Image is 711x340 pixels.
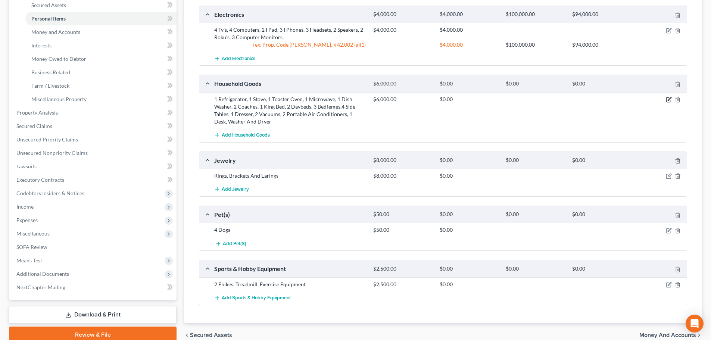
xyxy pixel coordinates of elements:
[369,80,436,87] div: $6,000.00
[436,80,502,87] div: $0.00
[222,132,270,138] span: Add Household Goods
[25,12,177,25] a: Personal Items
[222,187,249,193] span: Add Jewelry
[184,332,232,338] button: chevron_left Secured Assets
[436,41,502,49] div: $4,000.00
[369,172,436,180] div: $8,000.00
[16,190,84,196] span: Codebtors Insiders & Notices
[222,295,291,301] span: Add Sports & Hobby Equipment
[16,217,38,223] span: Expenses
[16,230,50,237] span: Miscellaneous
[686,315,704,333] div: Open Intercom Messenger
[214,291,291,305] button: Add Sports & Hobby Equipment
[369,157,436,164] div: $8,000.00
[214,128,270,142] button: Add Household Goods
[436,96,502,103] div: $0.00
[568,11,634,18] div: $94,000.00
[214,237,247,250] button: Add Pet(s)
[31,69,70,75] span: Business Related
[31,29,80,35] span: Money and Accounts
[10,173,177,187] a: Executory Contracts
[436,172,502,180] div: $0.00
[436,11,502,18] div: $4,000.00
[211,265,369,272] div: Sports & Hobby Equipment
[16,271,69,277] span: Additional Documents
[502,265,568,272] div: $0.00
[211,96,369,125] div: 1 Refrigerator, 1 Stove, 1 Toaster Oven, 1 Microwave, 1 Dish Washer, 2 Coaches, 1 King Bed, 2 Day...
[502,211,568,218] div: $0.00
[502,11,568,18] div: $100,000.00
[16,150,88,156] span: Unsecured Nonpriority Claims
[16,177,64,183] span: Executory Contracts
[436,211,502,218] div: $0.00
[25,93,177,106] a: Miscellaneous Property
[10,146,177,160] a: Unsecured Nonpriority Claims
[214,183,249,196] button: Add Jewelry
[696,332,702,338] i: chevron_right
[31,42,52,49] span: Interests
[223,241,246,247] span: Add Pet(s)
[639,332,702,338] button: Money and Accounts chevron_right
[502,41,568,49] div: $100,000.00
[568,211,634,218] div: $0.00
[25,52,177,66] a: Money Owed to Debtor
[211,172,369,180] div: Rings, Brackets And Earings
[436,265,502,272] div: $0.00
[214,52,255,65] button: Add Electronics
[369,26,436,34] div: $4,000.00
[16,109,58,116] span: Property Analysis
[639,332,696,338] span: Money and Accounts
[211,226,369,234] div: 4 Dogs
[211,156,369,164] div: Jewelry
[9,306,177,324] a: Download & Print
[25,79,177,93] a: Farm / Livestock
[436,226,502,234] div: $0.00
[211,210,369,218] div: Pet(s)
[10,119,177,133] a: Secured Claims
[31,56,86,62] span: Money Owed to Debtor
[25,39,177,52] a: Interests
[16,284,65,290] span: NextChapter Mailing
[211,41,369,49] div: Tex. Prop. Code [PERSON_NAME]. § 42.002 (a)(1)
[190,332,232,338] span: Secured Assets
[31,96,87,102] span: Miscellaneous Property
[369,211,436,218] div: $50.00
[10,133,177,146] a: Unsecured Priority Claims
[436,281,502,288] div: $0.00
[568,157,634,164] div: $0.00
[16,123,52,129] span: Secured Claims
[369,281,436,288] div: $2,500.00
[568,265,634,272] div: $0.00
[211,26,369,41] div: 4 Tv's, 4 Computers, 2 I Pad, 3 I Phones, 3 Headsets, 2 Speakers, 2 Roku's, 3 Computer Monitors,
[10,106,177,119] a: Property Analysis
[16,244,47,250] span: SOFA Review
[10,281,177,294] a: NextChapter Mailing
[184,332,190,338] i: chevron_left
[31,82,69,89] span: Farm / Livestock
[436,26,502,34] div: $4,000.00
[568,41,634,49] div: $94,000.00
[211,79,369,87] div: Household Goods
[502,157,568,164] div: $0.00
[436,157,502,164] div: $0.00
[568,80,634,87] div: $0.00
[25,66,177,79] a: Business Related
[369,96,436,103] div: $6,000.00
[211,281,369,288] div: 2 Ebikes, Treadmill, Exercise Equipment
[369,226,436,234] div: $50.00
[16,203,34,210] span: Income
[31,15,66,22] span: Personal Items
[16,136,78,143] span: Unsecured Priority Claims
[369,265,436,272] div: $2,500.00
[211,10,369,18] div: Electronics
[369,11,436,18] div: $4,000.00
[222,56,255,62] span: Add Electronics
[10,240,177,254] a: SOFA Review
[31,2,66,8] span: Secured Assets
[16,163,37,169] span: Lawsuits
[502,80,568,87] div: $0.00
[16,257,42,263] span: Means Test
[25,25,177,39] a: Money and Accounts
[10,160,177,173] a: Lawsuits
